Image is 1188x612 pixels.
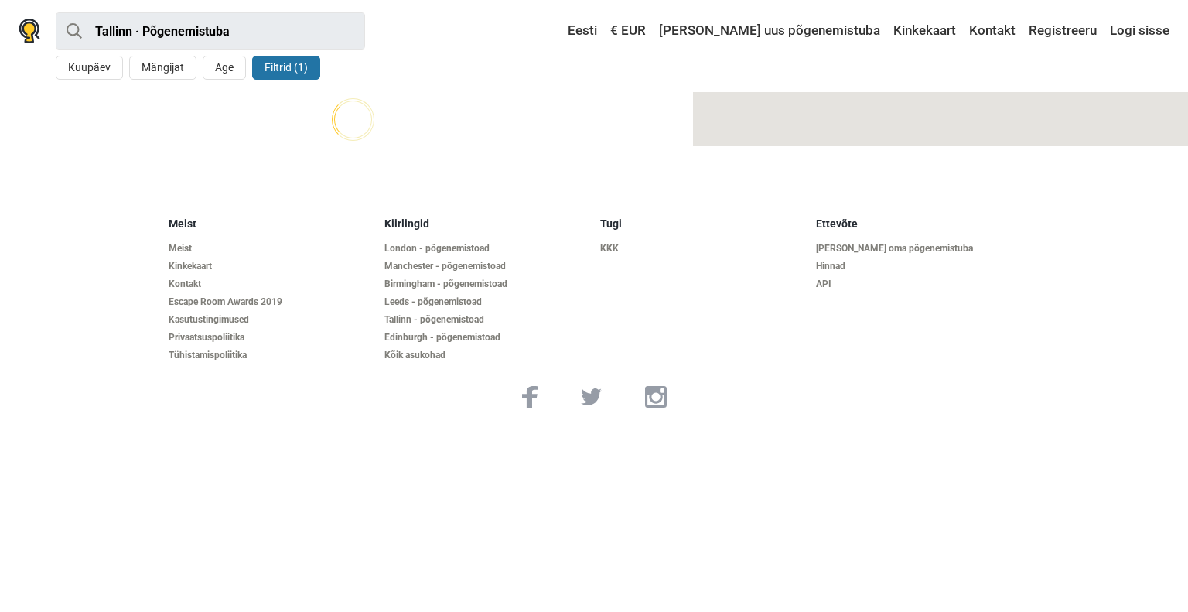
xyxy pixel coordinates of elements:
[606,17,650,45] a: € EUR
[1106,17,1169,45] a: Logi sisse
[384,296,588,308] a: Leeds - põgenemistoad
[600,243,804,255] a: KKK
[384,332,588,344] a: Edinburgh - põgenemistoad
[384,261,588,272] a: Manchester - põgenemistoad
[553,17,601,45] a: Eesti
[169,332,372,344] a: Privaatsuspoliitika
[965,17,1019,45] a: Kontakt
[889,17,960,45] a: Kinkekaart
[169,217,372,231] h5: Meist
[816,279,1019,290] a: API
[56,56,123,80] button: Kuupäev
[600,217,804,231] h5: Tugi
[816,261,1019,272] a: Hinnad
[816,243,1019,255] a: [PERSON_NAME] oma põgenemistuba
[19,19,40,43] img: Nowescape logo
[129,56,196,80] button: Mängijat
[169,296,372,308] a: Escape Room Awards 2019
[384,217,588,231] h5: Kiirlingid
[816,217,1019,231] h5: Ettevõte
[384,279,588,290] a: Birmingham - põgenemistoad
[169,314,372,326] a: Kasutustingimused
[203,56,246,80] button: Age
[384,314,588,326] a: Tallinn - põgenemistoad
[557,26,568,36] img: Eesti
[252,56,320,80] button: Filtrid (1)
[384,243,588,255] a: London - põgenemistoad
[384,350,588,361] a: Kõik asukohad
[1025,17,1101,45] a: Registreeru
[56,12,365,50] input: proovi “Tallinn”
[169,243,372,255] a: Meist
[169,350,372,361] a: Tühistamispoliitika
[169,279,372,290] a: Kontakt
[655,17,884,45] a: [PERSON_NAME] uus põgenemistuba
[169,261,372,272] a: Kinkekaart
